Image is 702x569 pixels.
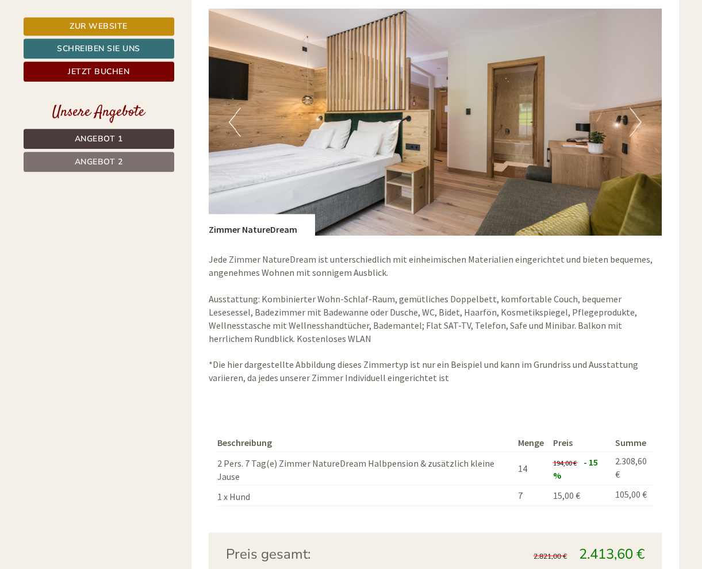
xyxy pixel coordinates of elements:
[217,485,513,506] td: 1 x Hund
[553,456,597,480] span: - 15 %
[209,252,662,383] p: Jede Zimmer NatureDream ist unterschiedlich mit einheimischen Materialien eingerichtet und bieten...
[553,489,580,501] span: 15,00 €
[24,102,174,123] div: Unsere Angebote
[217,544,435,563] div: Preis gesamt:
[217,451,513,485] td: 2 Pers. 7 Tag(e) Zimmer NatureDream Halbpension & zusätzlich kleine Jause
[75,156,123,167] span: Angebot 2
[579,544,645,563] span: 2.413,60 €
[553,458,576,467] span: 194,00 €
[611,433,653,451] th: Summe
[276,33,436,43] div: Sie
[209,9,662,235] img: image
[270,31,444,66] div: Guten Tag, wie können wir Ihnen helfen?
[513,433,548,451] th: Menge
[276,56,436,64] small: 00:24
[513,451,548,485] td: 14
[24,39,174,59] a: Schreiben Sie uns
[548,433,611,451] th: Preis
[384,303,453,323] button: Senden
[229,107,241,136] button: Previous
[611,485,653,506] td: 105,00 €
[513,485,548,506] td: 7
[611,451,653,485] td: 2.308,60 €
[630,107,642,136] button: Next
[24,61,174,82] a: Jetzt buchen
[24,17,174,36] a: Zur Website
[534,551,567,560] span: 2.821,00 €
[75,133,123,144] span: Angebot 1
[209,214,314,236] div: Zimmer NatureDream
[202,9,251,28] div: Freitag
[217,433,513,451] th: Beschreibung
